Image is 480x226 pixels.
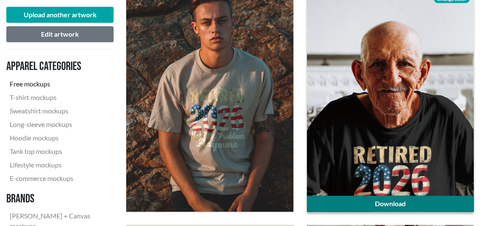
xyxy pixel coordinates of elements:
a: Download [307,196,474,212]
a: Sweatshirt mockups [6,104,107,118]
h3: Brands [6,192,107,206]
a: Free mockups [6,77,107,91]
a: Tank top mockups [6,145,107,158]
a: T-shirt mockups [6,91,107,104]
button: Edit artwork [6,26,114,42]
button: Upload another artwork [6,7,114,23]
a: Long-sleeve mockups [6,118,107,131]
a: Lifestyle mockups [6,158,107,172]
a: E-commerce mockups [6,172,107,185]
a: Hoodie mockups [6,131,107,145]
h3: Apparel categories [6,59,107,74]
